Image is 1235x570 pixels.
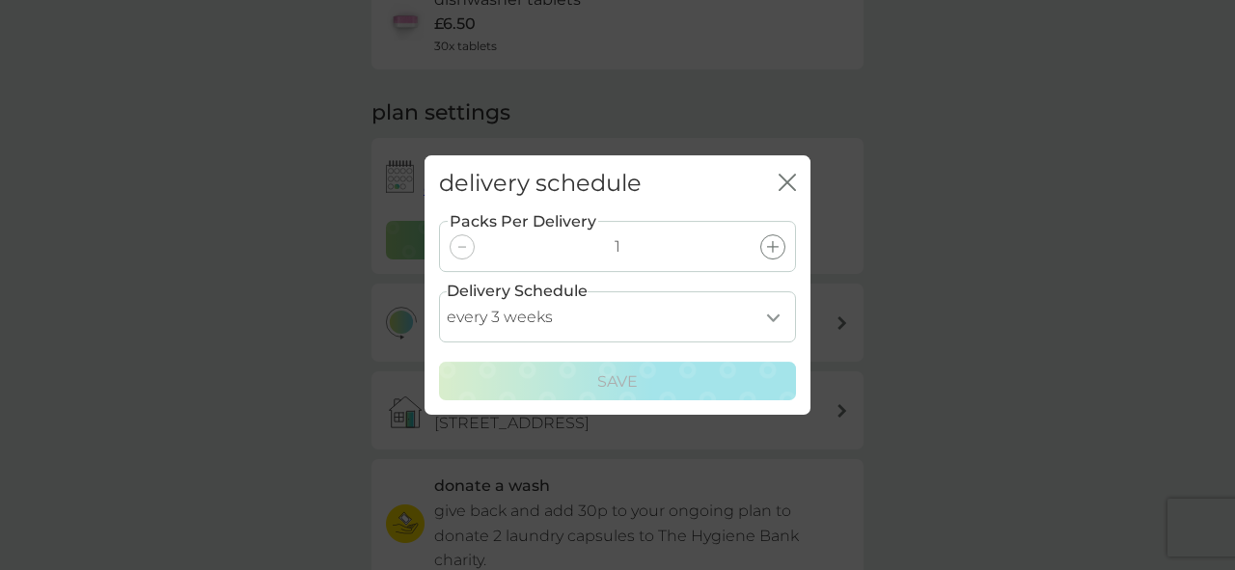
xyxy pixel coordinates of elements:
[615,234,620,259] p: 1
[779,174,796,194] button: close
[447,279,588,304] label: Delivery Schedule
[597,369,638,394] p: Save
[439,170,642,198] h2: delivery schedule
[448,209,598,234] label: Packs Per Delivery
[439,362,796,400] button: Save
